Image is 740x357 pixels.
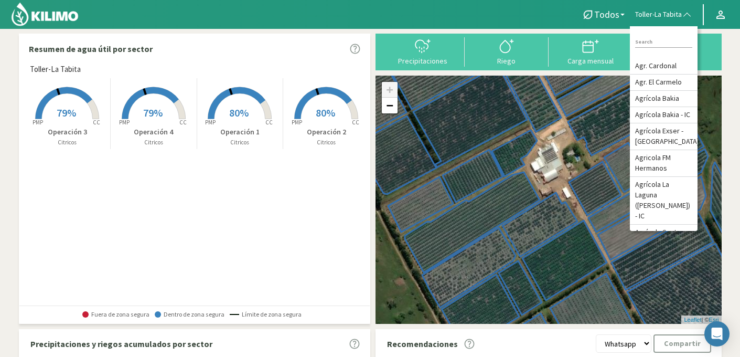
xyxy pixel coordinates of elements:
span: Límite de zona segura [230,311,302,318]
div: Riego [468,57,545,65]
p: Operación 2 [283,127,370,138]
li: Agrícola Santa Magdalena (E. Ovalle) - IC [630,225,698,262]
p: Resumen de agua útil por sector [29,43,153,55]
p: Citricos [197,138,283,147]
p: Citricos [111,138,197,147]
a: Zoom out [382,98,398,113]
p: Recomendaciones [387,338,458,350]
tspan: CC [93,119,101,126]
tspan: CC [352,119,360,126]
p: Citricos [25,138,111,147]
tspan: PMP [119,119,130,126]
span: Dentro de zona segura [155,311,224,318]
span: 79% [57,106,76,119]
button: Carga mensual [549,37,632,65]
li: Agricola FM Hermanos [630,150,698,177]
a: Zoom in [382,82,398,98]
tspan: CC [266,119,273,126]
p: Precipitaciones y riegos acumulados por sector [30,338,212,350]
div: Carga mensual [552,57,629,65]
span: 79% [143,106,163,119]
li: Agr. Cardonal [630,58,698,75]
span: 80% [229,106,249,119]
tspan: PMP [205,119,216,126]
div: Precipitaciones [384,57,462,65]
li: Agrícola Bakia [630,91,698,107]
tspan: PMP [33,119,43,126]
tspan: CC [179,119,187,126]
p: Citricos [283,138,370,147]
span: Toller-La Tabita [635,9,682,20]
p: Operación 3 [25,127,111,138]
span: Fuera de zona segura [82,311,149,318]
div: Open Intercom Messenger [704,321,730,346]
li: Agr. El Carmelo [630,75,698,91]
li: Agrícola La Laguna ([PERSON_NAME]) - IC [630,177,698,225]
img: Kilimo [10,2,79,27]
button: Precipitaciones [381,37,465,65]
span: 80% [316,106,335,119]
div: | © [681,316,721,324]
a: Esri [709,317,719,323]
span: Todos [594,9,619,20]
span: Toller-La Tabita [30,64,81,76]
p: Operación 4 [111,127,197,138]
button: Riego [465,37,549,65]
li: Agrícola Bakia - IC [630,107,698,123]
p: Operación 1 [197,127,283,138]
tspan: PMP [292,119,302,126]
button: Toller-La Tabita [630,3,698,26]
li: Agrícola Exser - [GEOGRAPHIC_DATA] [630,123,698,150]
a: Leaflet [684,317,701,323]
